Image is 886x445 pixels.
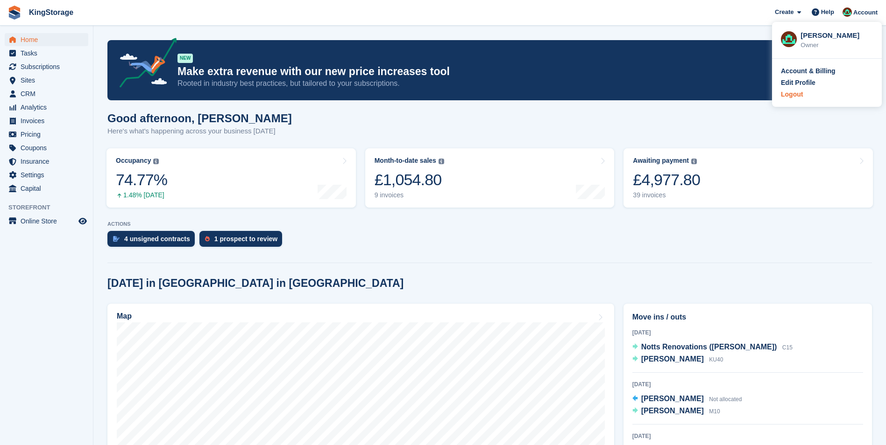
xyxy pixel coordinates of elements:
[21,155,77,168] span: Insurance
[7,6,21,20] img: stora-icon-8386f47178a22dfd0bd8f6a31ec36ba5ce8667c1dd55bd0f319d3a0aa187defe.svg
[632,328,863,337] div: [DATE]
[77,216,88,227] a: Preview store
[21,60,77,73] span: Subscriptions
[632,380,863,389] div: [DATE]
[21,47,77,60] span: Tasks
[801,30,873,39] div: [PERSON_NAME]
[641,355,704,363] span: [PERSON_NAME]
[107,112,292,125] h1: Good afternoon, [PERSON_NAME]
[375,157,436,165] div: Month-to-date sales
[21,74,77,87] span: Sites
[709,408,720,415] span: M10
[781,78,873,88] a: Edit Profile
[781,66,873,76] a: Account & Billing
[632,432,863,440] div: [DATE]
[633,170,700,189] div: £4,977.80
[124,235,190,243] div: 4 unsigned contracts
[21,33,77,46] span: Home
[843,7,852,17] img: John King
[632,341,793,354] a: Notts Renovations ([PERSON_NAME]) C15
[633,157,689,165] div: Awaiting payment
[177,65,790,78] p: Make extra revenue with our new price increases tool
[641,407,704,415] span: [PERSON_NAME]
[853,8,878,17] span: Account
[116,157,151,165] div: Occupancy
[214,235,277,243] div: 1 prospect to review
[8,203,93,212] span: Storefront
[782,344,793,351] span: C15
[775,7,794,17] span: Create
[624,148,873,208] a: Awaiting payment £4,977.80 39 invoices
[633,191,700,199] div: 39 invoices
[107,126,292,137] p: Here's what's happening across your business [DATE]
[5,74,88,87] a: menu
[5,114,88,127] a: menu
[375,170,444,189] div: £1,054.80
[632,405,720,417] a: [PERSON_NAME] M10
[107,231,199,251] a: 4 unsigned contracts
[5,87,88,100] a: menu
[709,396,742,403] span: Not allocated
[5,182,88,195] a: menu
[107,221,872,227] p: ACTIONS
[632,312,863,323] h2: Move ins / outs
[205,236,210,242] img: prospect-51fa495bee0391a8d652442698ab0144808aea92771e9ea1ae160a38d050c398.svg
[107,277,404,290] h2: [DATE] in [GEOGRAPHIC_DATA] in [GEOGRAPHIC_DATA]
[21,87,77,100] span: CRM
[365,148,615,208] a: Month-to-date sales £1,054.80 9 invoices
[781,31,797,47] img: John King
[5,60,88,73] a: menu
[781,90,873,99] a: Logout
[21,128,77,141] span: Pricing
[5,215,88,228] a: menu
[5,101,88,114] a: menu
[691,159,697,164] img: icon-info-grey-7440780725fd019a000dd9b08b2336e03edf1995a4989e88bcd33f0948082b44.svg
[632,393,742,405] a: [PERSON_NAME] Not allocated
[177,54,193,63] div: NEW
[5,141,88,154] a: menu
[21,114,77,127] span: Invoices
[113,236,120,242] img: contract_signature_icon-13c848040528278c33f63329250d36e43548de30e8caae1d1a13099fd9432cc5.svg
[177,78,790,89] p: Rooted in industry best practices, but tailored to your subscriptions.
[709,356,723,363] span: KU40
[116,191,167,199] div: 1.48% [DATE]
[25,5,77,20] a: KingStorage
[5,33,88,46] a: menu
[781,66,836,76] div: Account & Billing
[632,354,723,366] a: [PERSON_NAME] KU40
[5,168,88,181] a: menu
[21,141,77,154] span: Coupons
[117,312,132,320] h2: Map
[439,159,444,164] img: icon-info-grey-7440780725fd019a000dd9b08b2336e03edf1995a4989e88bcd33f0948082b44.svg
[112,38,177,91] img: price-adjustments-announcement-icon-8257ccfd72463d97f412b2fc003d46551f7dbcb40ab6d574587a9cd5c0d94...
[5,128,88,141] a: menu
[375,191,444,199] div: 9 invoices
[21,215,77,228] span: Online Store
[5,155,88,168] a: menu
[781,90,803,99] div: Logout
[21,182,77,195] span: Capital
[21,168,77,181] span: Settings
[106,148,356,208] a: Occupancy 74.77% 1.48% [DATE]
[801,41,873,50] div: Owner
[781,78,815,88] div: Edit Profile
[641,395,704,403] span: [PERSON_NAME]
[116,170,167,189] div: 74.77%
[153,159,159,164] img: icon-info-grey-7440780725fd019a000dd9b08b2336e03edf1995a4989e88bcd33f0948082b44.svg
[21,101,77,114] span: Analytics
[821,7,834,17] span: Help
[199,231,287,251] a: 1 prospect to review
[641,343,777,351] span: Notts Renovations ([PERSON_NAME])
[5,47,88,60] a: menu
